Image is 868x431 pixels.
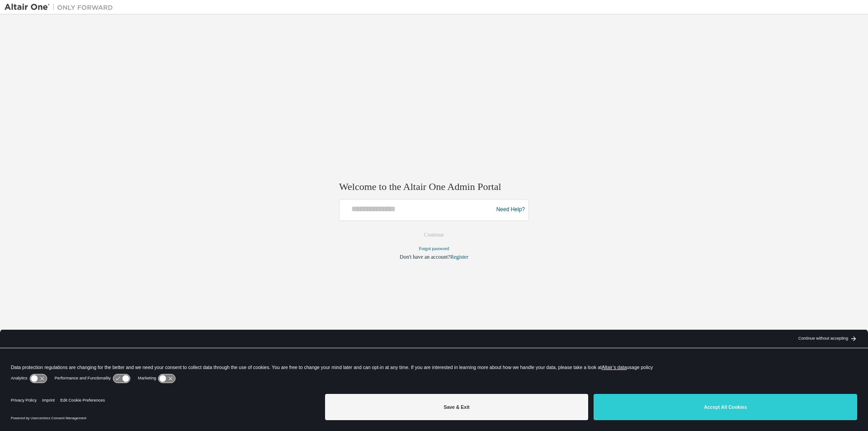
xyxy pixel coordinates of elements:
img: Altair One [5,3,118,12]
a: Register [450,254,468,260]
a: Forgot password [419,246,449,251]
h2: Welcome to the Altair One Admin Portal [339,181,529,194]
span: Don't have an account? [400,254,450,260]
